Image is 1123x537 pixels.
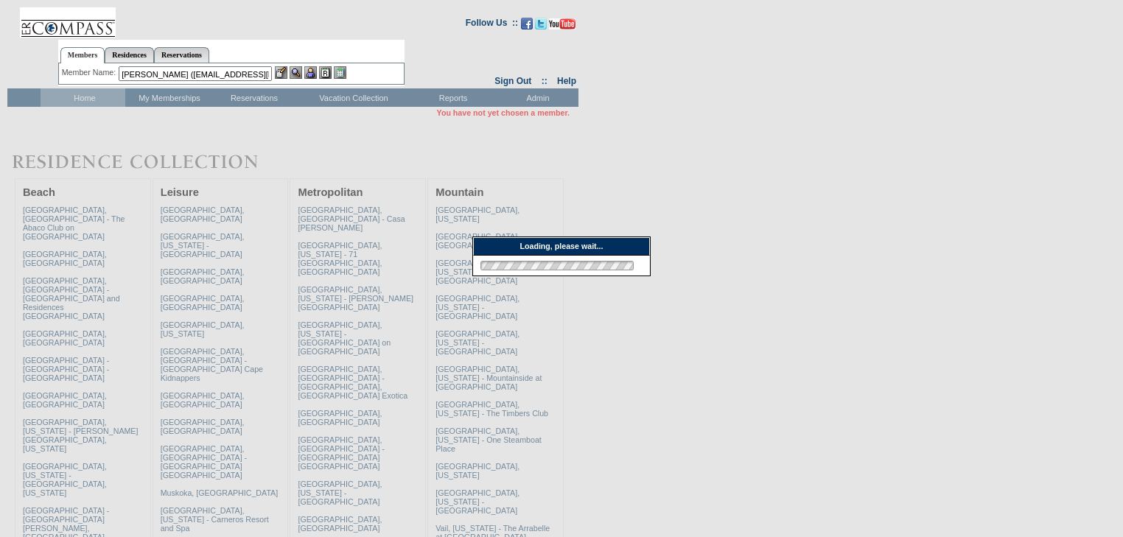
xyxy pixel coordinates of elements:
a: Reservations [154,47,209,63]
div: Loading, please wait... [473,237,650,256]
img: i.gif [7,22,19,23]
img: b_edit.gif [275,66,287,79]
div: Member Name: [62,66,119,79]
a: Members [60,47,105,63]
img: Compass Home [20,7,116,38]
img: loading.gif [476,259,638,273]
img: b_calculator.gif [334,66,346,79]
a: Subscribe to our YouTube Channel [549,22,576,31]
img: Follow us on Twitter [535,18,547,29]
a: Sign Out [494,76,531,86]
td: Follow Us :: [466,16,518,34]
img: Become our fan on Facebook [521,18,533,29]
img: Subscribe to our YouTube Channel [549,18,576,29]
img: Reservations [319,66,332,79]
a: Residences [105,47,154,63]
a: Become our fan on Facebook [521,22,533,31]
img: View [290,66,302,79]
img: Impersonate [304,66,317,79]
a: Follow us on Twitter [535,22,547,31]
span: :: [542,76,547,86]
a: Help [557,76,576,86]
